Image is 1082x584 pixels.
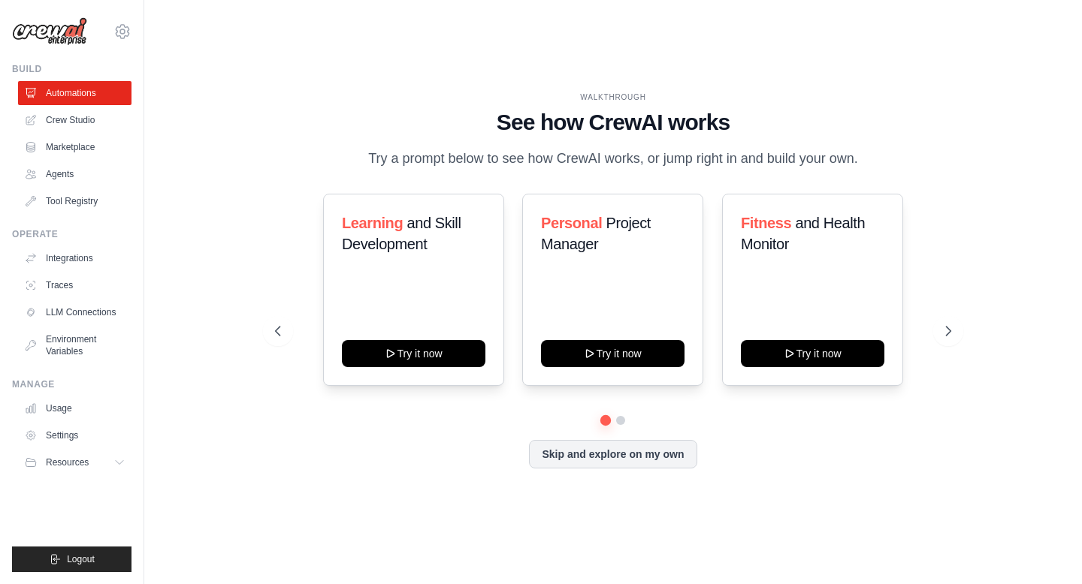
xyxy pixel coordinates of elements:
div: Manage [12,378,131,390]
div: Operate [12,228,131,240]
a: Tool Registry [18,189,131,213]
h1: See how CrewAI works [275,109,951,136]
a: Crew Studio [18,108,131,132]
button: Try it now [342,340,485,367]
span: Personal [541,215,602,231]
img: Logo [12,17,87,46]
a: Marketplace [18,135,131,159]
span: Fitness [741,215,791,231]
a: Usage [18,396,131,420]
a: Agents [18,162,131,186]
div: WALKTHROUGH [275,92,951,103]
span: Resources [46,456,89,468]
span: Learning [342,215,403,231]
span: Logout [67,553,95,565]
a: Settings [18,423,131,447]
div: Build [12,63,131,75]
a: Environment Variables [18,327,131,363]
button: Logout [12,546,131,572]
a: Integrations [18,246,131,270]
a: LLM Connections [18,300,131,324]
button: Skip and explore on my own [529,440,697,468]
button: Try it now [741,340,884,367]
button: Try it now [541,340,685,367]
span: and Health Monitor [741,215,865,252]
p: Try a prompt below to see how CrewAI works, or jump right in and build your own. [361,148,866,170]
a: Traces [18,273,131,297]
button: Resources [18,450,131,474]
a: Automations [18,81,131,105]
